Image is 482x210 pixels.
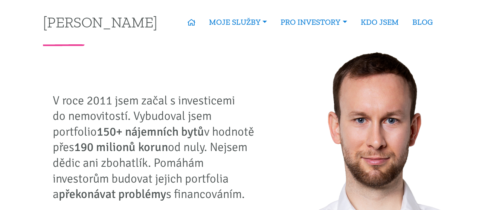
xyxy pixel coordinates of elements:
strong: 190 milionů korun [74,140,168,154]
p: V roce 2011 jsem začal s investicemi do nemovitostí. Vybudoval jsem portfolio v hodnotě přes od n... [53,93,260,202]
a: PRO INVESTORY [274,14,354,31]
a: BLOG [406,14,439,31]
a: KDO JSEM [354,14,406,31]
strong: překonávat problémy [59,187,166,201]
a: MOJE SLUŽBY [202,14,274,31]
a: [PERSON_NAME] [43,15,157,29]
strong: 150+ nájemních bytů [97,124,204,139]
